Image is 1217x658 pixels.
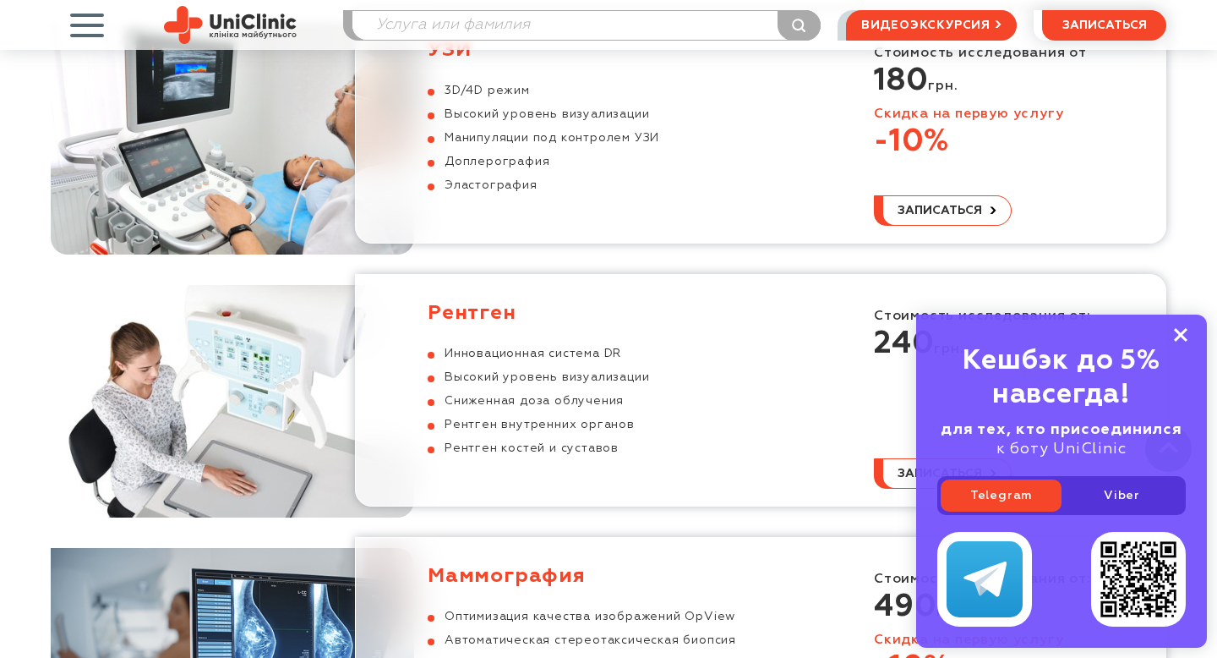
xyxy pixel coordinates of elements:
font: Скидка на первую услугу [874,633,1063,647]
p: грн. [874,332,1094,361]
a: Рентген Инновационная система DR Высокий уровень визуализации Сниженная доза облучения Рентген вн... [428,300,827,456]
span: записаться [898,468,982,480]
img: Site [164,6,297,44]
a: видеоэкскурсия [846,10,1017,41]
li: Инновационная система DR [428,346,649,361]
span: записаться [1062,19,1147,31]
button: записаться [874,195,1012,226]
li: Автоматическая стереотаксическая биопсия [428,633,816,648]
font: Скидка на первую услугу [874,107,1063,121]
button: записаться [874,458,1012,489]
b: для тех, кто присоединился [941,422,1182,437]
h3: УЗИ [428,37,659,63]
p: Стоимость исследования от [874,41,1094,65]
input: Услуга или фамилия [352,11,820,40]
a: УЗИ 3D/4D режим Высокий уровень визуализации Манипуляции под контролем УЗИ Доплерография Эластогр... [428,37,827,193]
a: Telegram [941,480,1061,512]
h3: Маммография [428,563,816,589]
li: Оптимизация качества изображений OpView [428,609,816,624]
p: грн. [874,69,1094,98]
b: -10% [874,127,949,157]
div: Кешбэк до 5% навсегда! [937,344,1186,412]
h3: Рентген [428,300,649,326]
li: Эластография [428,178,659,193]
li: Высокий уровень визуализации [428,370,649,385]
p: Стоимость исследования от: [874,568,1094,591]
li: Манипуляции под контролем УЗИ [428,130,659,145]
strong: 240 [874,329,934,359]
div: к боту UniClinic [937,420,1186,459]
button: записаться [1042,10,1166,41]
li: Рентген костей и суставов [428,441,649,456]
li: Рентген внутренних органов [428,417,649,432]
strong: 180 [874,66,928,96]
span: видеоэкскурсия [861,11,991,40]
li: Высокий уровень визуализации [428,107,659,122]
p: грн. [874,595,1094,624]
li: 3D/4D режим [428,83,659,98]
li: Сниженная доза облучения [428,393,649,409]
span: 490 [874,592,936,622]
p: Стоимость исследования от: [874,304,1094,328]
li: Доплерография [428,154,659,169]
a: Viber [1061,480,1182,512]
span: записаться [898,205,982,217]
